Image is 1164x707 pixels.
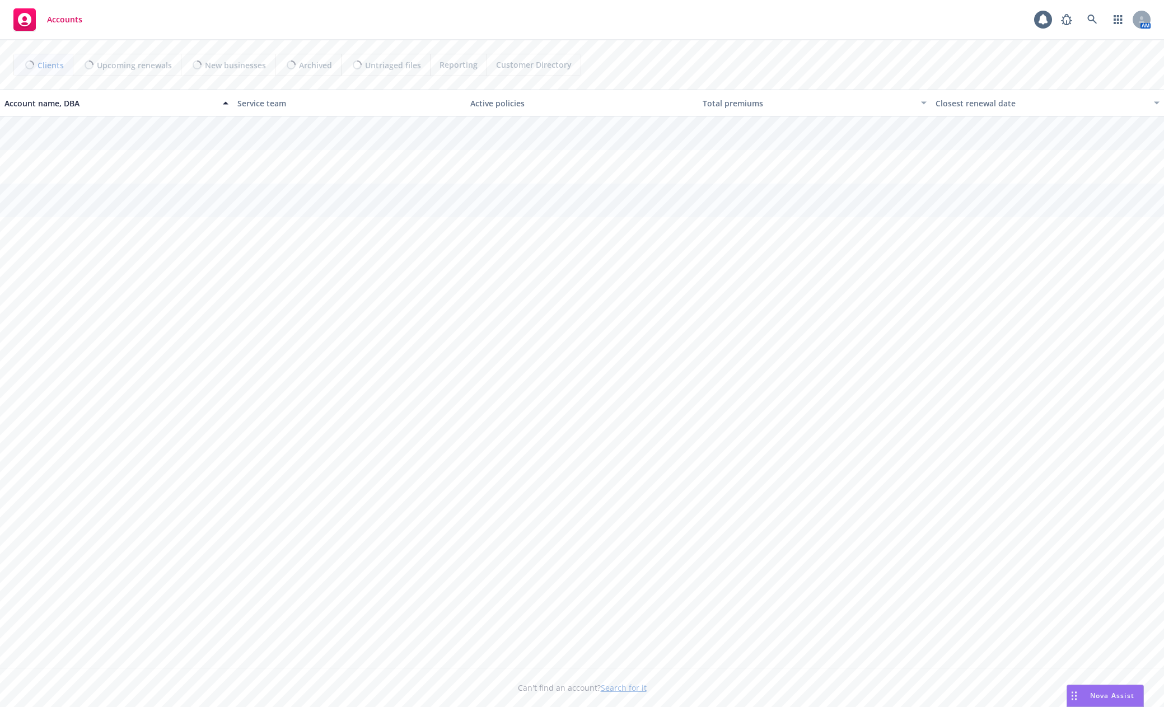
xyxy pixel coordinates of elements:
[1081,8,1104,31] a: Search
[205,59,266,71] span: New businesses
[496,59,572,71] span: Customer Directory
[1055,8,1078,31] a: Report a Bug
[365,59,421,71] span: Untriaged files
[38,59,64,71] span: Clients
[1107,8,1129,31] a: Switch app
[931,90,1164,116] button: Closest renewal date
[936,97,1147,109] div: Closest renewal date
[466,90,699,116] button: Active policies
[440,59,478,71] span: Reporting
[601,682,647,693] a: Search for it
[703,97,914,109] div: Total premiums
[1090,691,1134,700] span: Nova Assist
[698,90,931,116] button: Total premiums
[9,4,87,35] a: Accounts
[233,90,466,116] button: Service team
[97,59,172,71] span: Upcoming renewals
[470,97,694,109] div: Active policies
[518,682,647,694] span: Can't find an account?
[47,15,82,24] span: Accounts
[299,59,332,71] span: Archived
[4,97,216,109] div: Account name, DBA
[237,97,461,109] div: Service team
[1067,685,1144,707] button: Nova Assist
[1067,685,1081,706] div: Drag to move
